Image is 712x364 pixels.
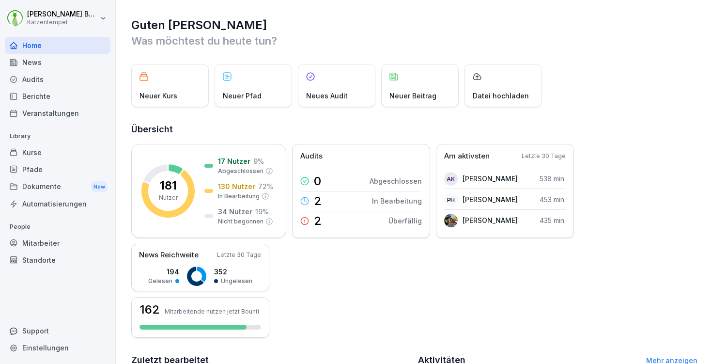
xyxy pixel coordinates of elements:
p: Audits [300,151,323,162]
a: DokumenteNew [5,178,110,196]
p: 130 Nutzer [218,181,255,191]
div: PH [444,193,458,206]
p: In Bearbeitung [372,196,422,206]
p: Katzentempel [27,19,98,26]
p: People [5,219,110,235]
div: AK [444,172,458,186]
p: Letzte 30 Tage [217,251,261,259]
p: Mitarbeitende nutzen jetzt Bounti [165,308,259,315]
p: 352 [214,267,252,277]
p: Neuer Kurs [139,91,177,101]
a: Veranstaltungen [5,105,110,122]
a: Standorte [5,252,110,269]
p: Neuer Pfad [223,91,262,101]
p: Datei hochladen [473,91,529,101]
a: Audits [5,71,110,88]
p: [PERSON_NAME] Benedix [27,10,98,18]
p: 194 [148,267,179,277]
p: 453 min. [540,194,566,205]
p: [PERSON_NAME] [463,194,518,205]
p: Neuer Beitrag [389,91,436,101]
p: In Bearbeitung [218,192,260,201]
p: 34 Nutzer [218,206,252,217]
p: Library [5,128,110,144]
img: i4uywchdo8jcijutxzqx5jdr.png [444,214,458,227]
p: Letzte 30 Tage [522,152,566,160]
p: 9 % [253,156,264,166]
p: 19 % [255,206,269,217]
a: Berichte [5,88,110,105]
h3: 162 [139,304,160,316]
p: News Reichweite [139,250,199,261]
p: 538 min. [540,174,566,184]
p: Überfällig [388,216,422,226]
p: Ungelesen [221,277,252,285]
p: Abgeschlossen [370,176,422,186]
div: Dokumente [5,178,110,196]
a: Home [5,37,110,54]
p: Nicht begonnen [218,217,263,226]
p: Gelesen [148,277,172,285]
a: News [5,54,110,71]
h1: Guten [PERSON_NAME] [131,17,697,33]
p: Neues Audit [306,91,348,101]
p: Was möchtest du heute tun? [131,33,697,48]
div: New [91,181,108,192]
p: 0 [314,175,321,187]
p: 17 Nutzer [218,156,250,166]
p: [PERSON_NAME] [463,174,518,184]
p: 72 % [258,181,273,191]
p: 2 [314,215,322,227]
a: Pfade [5,161,110,178]
p: Abgeschlossen [218,167,263,175]
h2: Übersicht [131,123,697,136]
a: Automatisierungen [5,195,110,212]
p: [PERSON_NAME] [463,215,518,225]
a: Kurse [5,144,110,161]
a: Mitarbeiter [5,235,110,252]
p: 181 [160,180,177,191]
a: Einstellungen [5,339,110,356]
p: 435 min. [540,215,566,225]
p: 2 [314,195,322,207]
p: Am aktivsten [444,151,490,162]
p: Nutzer [159,193,178,202]
div: Support [5,322,110,339]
